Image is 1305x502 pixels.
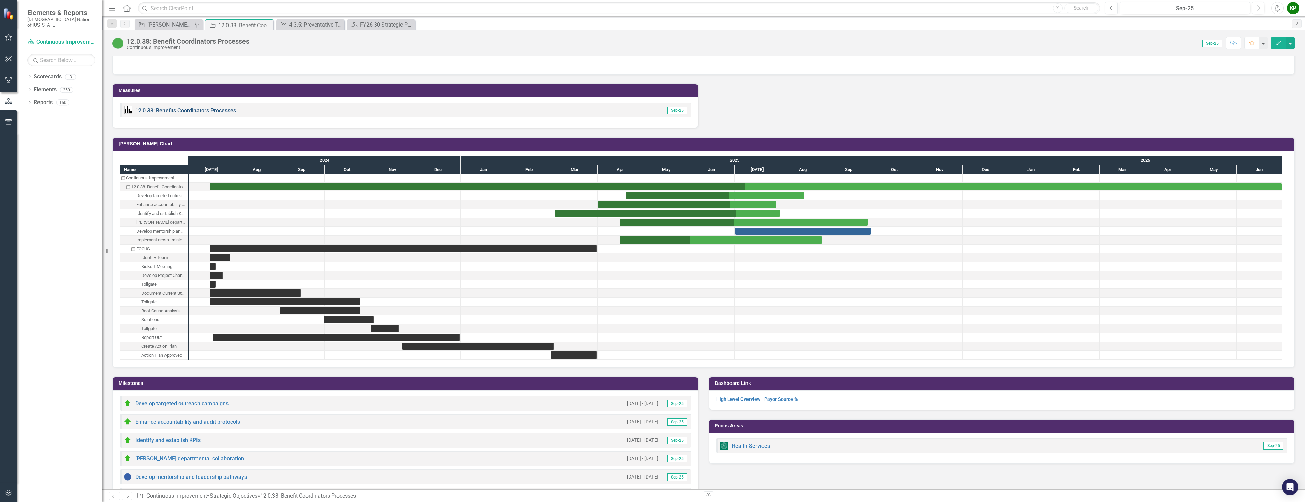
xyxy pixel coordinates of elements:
[1008,165,1054,174] div: Jan
[643,165,689,174] div: May
[141,280,157,289] div: Tollgate
[1287,2,1299,14] button: KP
[34,99,53,107] a: Reports
[27,38,95,46] a: Continuous Improvement
[141,351,182,360] div: Action Plan Approved
[120,218,188,227] div: Task: Start date: 2025-04-15 End date: 2025-09-28
[189,165,234,174] div: Jul
[136,20,192,29] a: [PERSON_NAME] SO's
[917,165,963,174] div: Nov
[120,280,188,289] div: Task: Start date: 2024-07-15 End date: 2024-07-19
[120,351,188,360] div: Task: Start date: 2025-02-28 End date: 2025-03-31
[210,298,360,305] div: Task: Start date: 2024-07-15 End date: 2024-10-25
[667,400,687,407] span: Sep-25
[349,20,413,29] a: FY26-30 Strategic Plan
[141,315,159,324] div: Solutions
[120,245,188,253] div: FOCUS
[120,253,188,262] div: Identify Team
[141,262,172,271] div: Kickoff Meeting
[627,419,658,425] small: [DATE] - [DATE]
[136,191,186,200] div: Develop targeted outreach campaigns
[120,351,188,360] div: Action Plan Approved
[210,183,1282,190] div: Task: Start date: 2024-07-15 End date: 2026-06-30
[120,307,188,315] div: Task: Start date: 2024-09-01 End date: 2024-10-25
[1263,442,1283,450] span: Sep-25
[1054,165,1100,174] div: Feb
[141,271,186,280] div: Develop Project Charter
[141,342,177,351] div: Create Action Plan
[120,324,188,333] div: Task: Start date: 2024-11-01 End date: 2024-11-20
[1074,5,1088,11] span: Search
[27,54,95,66] input: Search Below...
[135,400,229,407] a: Develop targeted outreach campaigns
[65,74,76,80] div: 3
[120,289,188,298] div: Document Current State
[120,315,188,324] div: Task: Start date: 2024-09-30 End date: 2024-11-03
[218,21,272,30] div: 12.0.38: Benefit Coordinators Processes
[120,324,188,333] div: Tollgate
[136,236,186,245] div: Implement cross-trainings programs
[461,165,506,174] div: Jan
[461,156,1008,165] div: 2025
[402,343,554,350] div: Task: Start date: 2024-11-22 End date: 2025-03-02
[715,381,1291,386] h3: Dashboard Link
[135,474,247,480] a: Develop mentorship and leadership pathways
[141,289,186,298] div: Document Current State
[135,107,236,114] a: 12.0.38: Benefits Coordinators Processes
[120,262,188,271] div: Kickoff Meeting
[732,443,770,449] a: Health Services
[119,141,1291,146] h3: [PERSON_NAME] Chart
[1282,479,1298,495] div: Open Intercom Messenger
[667,455,687,462] span: Sep-25
[280,307,360,314] div: Task: Start date: 2024-09-01 End date: 2024-10-25
[189,156,461,165] div: 2024
[120,191,188,200] div: Develop targeted outreach campaigns
[120,218,188,227] div: Foster departmental collaboration
[735,165,780,174] div: Jul
[325,165,370,174] div: Oct
[124,399,132,407] img: On Target
[667,473,687,481] span: Sep-25
[415,165,461,174] div: Dec
[627,474,658,480] small: [DATE] - [DATE]
[136,218,186,227] div: [PERSON_NAME] departmental collaboration
[720,442,728,450] img: Report
[27,17,95,28] small: [DEMOGRAPHIC_DATA] Nation of [US_STATE]
[124,418,132,426] img: On Target
[1191,165,1237,174] div: May
[124,454,132,462] img: On Target
[210,272,223,279] div: Task: Start date: 2024-07-15 End date: 2024-07-24
[120,209,188,218] div: Task: Start date: 2025-03-03 End date: 2025-07-31
[27,9,95,17] span: Elements & Reports
[210,254,230,261] div: Task: Start date: 2024-07-15 End date: 2024-07-29
[627,455,658,462] small: [DATE] - [DATE]
[136,245,150,253] div: FOCUS
[715,423,1291,428] h3: Focus Areas
[141,253,168,262] div: Identify Team
[124,106,132,114] img: Performance Management
[120,236,188,245] div: Task: Start date: 2025-04-15 End date: 2025-08-29
[1145,165,1191,174] div: Apr
[120,307,188,315] div: Root Cause Analysis
[324,316,374,323] div: Task: Start date: 2024-09-30 End date: 2024-11-03
[120,227,188,236] div: Develop mentorship and leadership pathways
[120,271,188,280] div: Task: Start date: 2024-07-15 End date: 2024-07-24
[120,191,188,200] div: Task: Start date: 2025-04-19 End date: 2025-08-17
[56,100,69,106] div: 150
[1120,2,1250,14] button: Sep-25
[780,165,826,174] div: Aug
[138,2,1100,14] input: Search ClearPoint...
[135,419,240,425] a: Enhance accountability and audit protocols
[620,219,868,226] div: Task: Start date: 2025-04-15 End date: 2025-09-28
[360,20,413,29] div: FY26-30 Strategic Plan
[627,400,658,407] small: [DATE] - [DATE]
[626,192,804,199] div: Task: Start date: 2025-04-19 End date: 2025-08-17
[120,183,188,191] div: 12.0.38: Benefit Coordinators Processes
[127,45,249,50] div: Continuous Improvement
[119,381,695,386] h3: Milestones
[871,165,917,174] div: Oct
[213,334,460,341] div: Task: Start date: 2024-07-17 End date: 2024-12-31
[667,418,687,426] span: Sep-25
[124,473,132,481] img: Not Started
[136,209,186,218] div: Identify and establish KPIs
